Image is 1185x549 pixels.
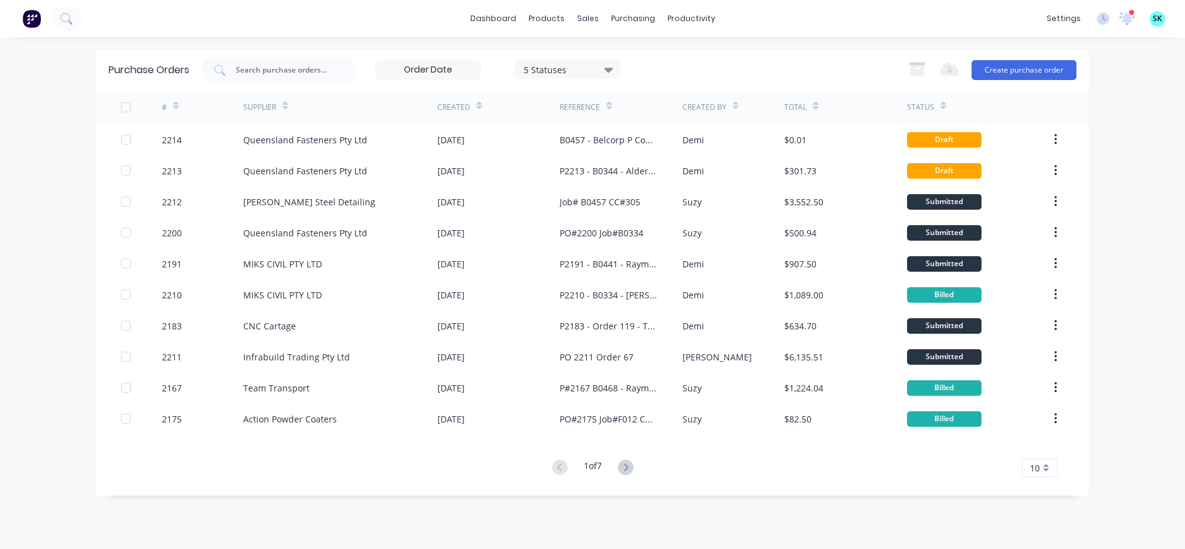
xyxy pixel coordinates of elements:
a: dashboard [464,9,522,28]
div: $1,224.04 [784,382,823,395]
div: $82.50 [784,413,812,426]
div: Billed [907,380,982,396]
div: 2214 [162,133,182,146]
div: 2175 [162,413,182,426]
div: $500.94 [784,226,816,239]
span: SK [1153,13,1162,24]
div: Job# B0457 CC#305 [560,195,640,208]
div: 2211 [162,350,182,364]
div: 2210 [162,288,182,301]
div: 2167 [162,382,182,395]
div: PO#2175 Job#F012 CC 302 [560,413,657,426]
div: Created By [682,102,727,113]
div: settings [1040,9,1087,28]
div: Team Transport [243,382,310,395]
div: Suzy [682,226,702,239]
button: Create purchase order [972,60,1076,80]
div: [DATE] [437,413,465,426]
div: Suzy [682,413,702,426]
img: Factory [22,9,41,28]
div: purchasing [605,9,661,28]
div: # [162,102,167,113]
div: Submitted [907,256,982,272]
div: Billed [907,287,982,303]
div: products [522,9,571,28]
input: Order Date [376,61,480,79]
div: Demi [682,319,704,333]
div: Submitted [907,318,982,334]
div: $3,552.50 [784,195,823,208]
div: [DATE] [437,195,465,208]
div: $301.73 [784,164,816,177]
div: [DATE] [437,164,465,177]
div: Queensland Fasteners Pty Ltd [243,226,367,239]
div: Queensland Fasteners Pty Ltd [243,133,367,146]
div: P2183 - Order 119 - Teeny Tiny Home 433 [560,319,657,333]
div: [DATE] [437,226,465,239]
div: 2183 [162,319,182,333]
span: 10 [1030,462,1040,475]
div: Demi [682,288,704,301]
div: Submitted [907,194,982,210]
div: 2213 [162,164,182,177]
div: MIKS CIVIL PTY LTD [243,257,322,270]
div: Action Powder Coaters [243,413,337,426]
div: [DATE] [437,133,465,146]
div: $634.70 [784,319,816,333]
div: [DATE] [437,319,465,333]
div: $6,135.51 [784,350,823,364]
div: [DATE] [437,350,465,364]
div: Purchase Orders [109,63,189,78]
div: productivity [661,9,722,28]
div: [DATE] [437,257,465,270]
div: Draft [907,132,982,148]
div: Demi [682,133,704,146]
div: Total [784,102,807,113]
div: Suzy [682,195,702,208]
div: [DATE] [437,382,465,395]
div: Queensland Fasteners Pty Ltd [243,164,367,177]
div: Demi [682,257,704,270]
div: P2191 - B0441 - Raymess - Haydens - FJ and [PERSON_NAME] [560,257,657,270]
div: P2210 - B0334 - [PERSON_NAME] Reinforcements [560,288,657,301]
div: Demi [682,164,704,177]
input: Search purchase orders... [235,64,338,76]
div: 2200 [162,226,182,239]
div: [PERSON_NAME] Steel Detailing [243,195,375,208]
div: 2191 [162,257,182,270]
div: [DATE] [437,288,465,301]
div: PO 2211 Order 67 [560,350,633,364]
div: Infrabuild Trading Pty Ltd [243,350,350,364]
div: $1,089.00 [784,288,823,301]
div: sales [571,9,605,28]
div: B0457 - Belcorp P Code: 301 [560,133,657,146]
div: 5 Statuses [524,63,612,76]
div: Created [437,102,470,113]
div: Reference [560,102,600,113]
div: Submitted [907,225,982,241]
div: CNC Cartage [243,319,296,333]
div: P2213 - B0344 - Alder Constructions Code: 301 [560,164,657,177]
div: [PERSON_NAME] [682,350,752,364]
div: Submitted [907,349,982,365]
div: PO#2200 Job#B0334 [560,226,643,239]
div: 2212 [162,195,182,208]
div: Draft [907,163,982,179]
div: $907.50 [784,257,816,270]
div: $0.01 [784,133,807,146]
div: MIKS CIVIL PTY LTD [243,288,322,301]
div: 1 of 7 [584,459,602,477]
div: Suzy [682,382,702,395]
div: Supplier [243,102,276,113]
div: P#2167 B0468 - Raymess, B0465 - [PERSON_NAME] Builders - Trusses [560,382,657,395]
div: Status [907,102,934,113]
div: Billed [907,411,982,427]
